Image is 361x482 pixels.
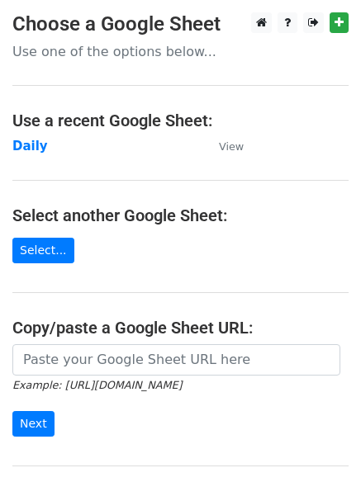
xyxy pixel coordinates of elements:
[12,206,349,225] h4: Select another Google Sheet:
[12,379,182,391] small: Example: [URL][DOMAIN_NAME]
[12,139,48,154] a: Daily
[12,12,349,36] h3: Choose a Google Sheet
[12,318,349,338] h4: Copy/paste a Google Sheet URL:
[12,43,349,60] p: Use one of the options below...
[202,139,244,154] a: View
[12,238,74,263] a: Select...
[219,140,244,153] small: View
[12,411,55,437] input: Next
[12,344,340,376] input: Paste your Google Sheet URL here
[12,111,349,130] h4: Use a recent Google Sheet:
